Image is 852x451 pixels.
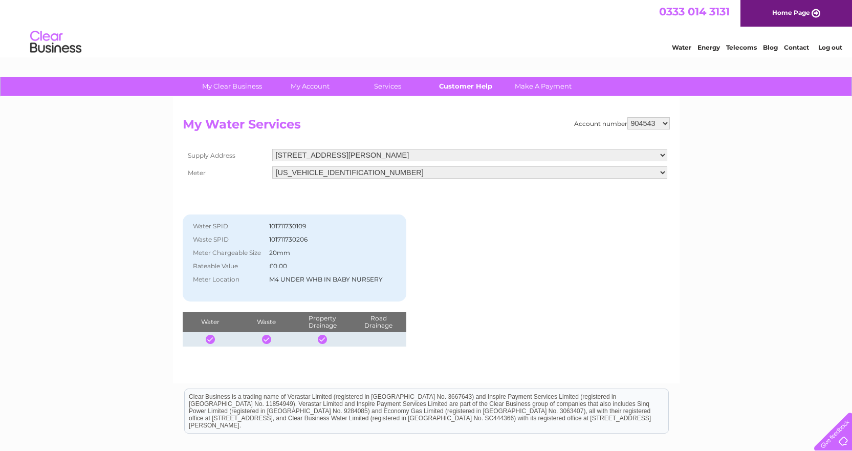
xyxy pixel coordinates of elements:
[345,77,430,96] a: Services
[267,260,385,273] td: £0.00
[267,246,385,260] td: 20mm
[697,44,720,51] a: Energy
[188,220,267,233] th: Water SPID
[501,77,585,96] a: Make A Payment
[190,77,274,96] a: My Clear Business
[268,77,352,96] a: My Account
[30,27,82,58] img: logo.png
[267,233,385,246] td: 101711730206
[818,44,842,51] a: Log out
[185,6,668,50] div: Clear Business is a trading name of Verastar Limited (registered in [GEOGRAPHIC_DATA] No. 3667643...
[726,44,757,51] a: Telecoms
[188,233,267,246] th: Waste SPID
[423,77,508,96] a: Customer Help
[267,220,385,233] td: 101711730109
[267,273,385,286] td: M4 UNDER WHB IN BABY NURSERY
[188,260,267,273] th: Rateable Value
[659,5,730,18] a: 0333 014 3131
[238,312,294,332] th: Waste
[763,44,778,51] a: Blog
[672,44,691,51] a: Water
[351,312,407,332] th: Road Drainage
[183,117,670,137] h2: My Water Services
[784,44,809,51] a: Contact
[188,246,267,260] th: Meter Chargeable Size
[183,312,238,332] th: Water
[183,146,270,164] th: Supply Address
[574,117,670,130] div: Account number
[294,312,350,332] th: Property Drainage
[183,164,270,181] th: Meter
[188,273,267,286] th: Meter Location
